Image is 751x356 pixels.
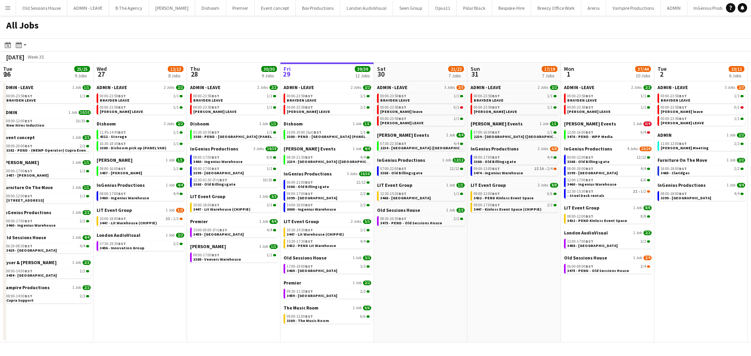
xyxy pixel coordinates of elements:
[734,117,740,121] span: 1/1
[164,85,174,90] span: 2 Jobs
[474,94,500,98] span: 00:00-23:59
[72,160,81,165] span: 1 Job
[253,147,264,151] span: 3 Jobs
[193,131,219,134] span: 01:30-10:30
[734,106,740,109] span: 0/1
[287,106,313,109] span: 00:00-23:59
[97,121,184,127] a: Dishoom2 Jobs2/2
[454,94,459,98] span: 1/1
[3,84,91,109] div: ADMIN - LEAVE1 Job1/100:00-23:59BST1/1BRAYDEN LEAVE
[353,122,361,126] span: 1 Job
[3,134,91,159] div: Event concept1 Job2/208:00-20:00BST2/23382 - PEND - (MEWP Operator) Cupra Event Day
[3,84,34,90] span: ADMIN - LEAVE
[173,142,179,146] span: 1/1
[564,84,652,121] div: ADMIN - LEAVE2 Jobs2/200:00-23:59BST1/1BRAYDEN LEAVE00:00-23:59BST1/1[PERSON_NAME] LEAVE
[255,0,296,16] button: Event concept
[97,84,127,90] span: ADMIN - LEAVE
[567,130,650,139] a: 12:00-16:00BST0/43476 - PEND - WPP Media
[725,85,735,90] span: 3 Jobs
[547,156,553,159] span: 4/4
[631,85,642,90] span: 2 Jobs
[193,134,282,139] span: 3380 - PEND - Glasgow (PANEL VAN)
[679,116,687,121] span: BST
[471,84,501,90] span: ADMIN - LEAVE
[547,131,553,134] span: 1/1
[118,105,126,110] span: BST
[363,85,371,90] span: 2/2
[176,122,184,126] span: 2/2
[474,131,500,134] span: 07:00-16:00
[393,0,429,16] button: Seen Group
[564,146,652,152] a: InGenius Productions4 Jobs23/24
[380,109,422,114] span: Chris Ames leave
[471,146,558,152] a: InGenius Productions2 Jobs6/8
[97,84,184,121] div: ADMIN - LEAVE2 Jobs2/200:00-23:59BST1/1BRAYDEN LEAVE00:00-23:59BST1/1[PERSON_NAME] LEAVE
[287,155,370,164] a: 08:30-21:30BST4/42234 - [GEOGRAPHIC_DATA] ([GEOGRAPHIC_DATA])
[380,145,474,150] span: 2234 - Four Seasons Hampshire (Luton)
[100,109,143,114] span: Chris Lane LEAVE
[564,121,652,146] div: [PERSON_NAME] Events1 Job0/412:00-16:00BST0/43476 - PEND - WPP Media
[97,157,184,163] a: [PERSON_NAME]1 Job1/1
[658,132,745,157] div: ADMIN1 Job2/211:00-12:00BST2/2[PERSON_NAME] Meeting
[380,93,463,102] a: 00:00-23:59BST1/1BRAYDEN LEAVE
[661,120,704,125] span: Chris Lane LEAVE
[360,131,366,134] span: 1/1
[212,155,219,160] span: BST
[118,166,126,171] span: BST
[195,0,226,16] button: Dishoom
[679,93,687,98] span: BST
[190,84,278,90] a: ADMIN - LEAVE2 Jobs2/2
[100,105,183,114] a: 00:00-23:59BST1/1[PERSON_NAME] LEAVE
[471,146,519,152] span: InGenius Productions
[474,134,568,139] span: 2234 - Four Seasons Hampshire (Luton)
[564,84,652,90] a: ADMIN - LEAVE2 Jobs2/2
[586,155,593,160] span: BST
[173,131,179,134] span: 1/1
[380,141,463,150] a: 07:30-22:30BST4/42234 - [GEOGRAPHIC_DATA] ([GEOGRAPHIC_DATA])
[567,155,650,164] a: 00:00-12:00BST12/123368 - Old Billingsgate
[661,98,690,103] span: BRAYDEN LEAVE
[100,166,183,175] a: 08:00-16:00BST1/13457 - [PERSON_NAME]
[360,156,366,159] span: 4/4
[193,94,219,98] span: 00:00-23:59
[471,121,523,127] span: Hannah Hope Events
[661,116,744,125] a: 00:00-23:59BST1/1[PERSON_NAME] LEAVE
[567,94,593,98] span: 00:00-23:59
[564,121,616,127] span: Helen Smith Events
[212,130,219,135] span: BST
[564,84,595,90] span: ADMIN - LEAVE
[360,106,366,109] span: 1/1
[377,84,408,90] span: ADMIN - LEAVE
[399,141,406,146] span: BST
[687,0,743,16] button: InGenius Productions
[353,147,361,151] span: 1 Job
[80,144,85,148] span: 2/2
[471,84,558,90] a: ADMIN - LEAVE2 Jobs2/2
[190,121,278,127] a: Dishoom1 Job1/1
[661,94,687,98] span: 00:00-23:59
[3,84,91,90] a: ADMIN - LEAVE1 Job1/1
[380,142,406,146] span: 07:30-22:30
[377,157,425,163] span: InGenius Productions
[100,141,183,150] a: 16:30-18:30BST1/13380 - Dishoom pick up (PANEL VAN)
[567,109,611,114] span: Chris Lane LEAVE
[737,85,745,90] span: 2/3
[3,134,91,140] a: Event concept1 Job2/2
[586,130,593,135] span: BST
[284,84,371,121] div: ADMIN - LEAVE2 Jobs2/200:00-23:59BST1/1BRAYDEN LEAVE00:00-23:59BST1/1[PERSON_NAME] LEAVE
[284,121,371,146] div: Dishoom1 Job1/123:00-10:00 (Sat)BST1/13380 - PEND - [GEOGRAPHIC_DATA] (PANEL VAN)
[97,84,184,90] a: ADMIN - LEAVE2 Jobs2/2
[606,0,661,16] button: Vampire Productions
[661,142,687,146] span: 11:00-12:00
[100,130,183,139] a: 11:45-14:45BST1/14312 - Storage
[267,156,272,159] span: 8/8
[564,146,652,205] div: InGenius Productions4 Jobs23/2400:00-12:00BST12/123368 - Old Billingsgate08:00-18:00BST4/43399 - ...
[287,130,370,139] a: 23:00-10:00 (Sat)BST1/13380 - PEND - [GEOGRAPHIC_DATA] (PANEL VAN)
[287,159,381,164] span: 2234 - Four Seasons Hampshire (Luton)
[193,93,276,102] a: 00:00-23:59BST1/1BRAYDEN LEAVE
[3,109,91,115] a: ADMIN1 Job10/10
[380,94,406,98] span: 00:00-23:59
[658,84,688,90] span: ADMIN - LEAVE
[399,93,406,98] span: BST
[193,130,276,139] a: 01:30-10:30BST1/13380 - PEND - [GEOGRAPHIC_DATA] (PANEL VAN)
